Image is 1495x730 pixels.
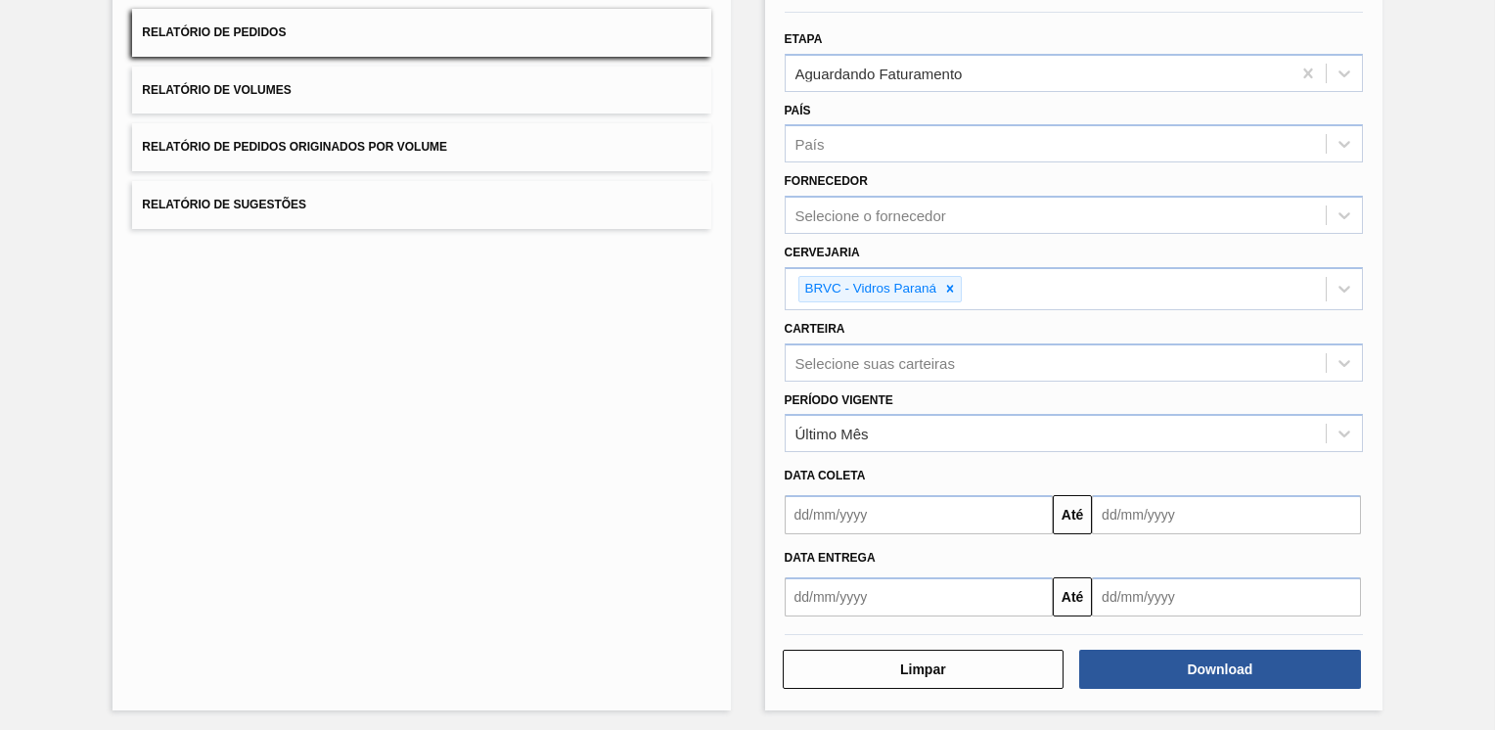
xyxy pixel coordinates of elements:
[785,551,876,565] span: Data Entrega
[795,136,825,153] div: País
[785,393,893,407] label: Período Vigente
[1079,650,1361,689] button: Download
[785,174,868,188] label: Fornecedor
[795,354,955,371] div: Selecione suas carteiras
[142,25,286,39] span: Relatório de Pedidos
[1092,577,1361,616] input: dd/mm/yyyy
[142,83,291,97] span: Relatório de Volumes
[142,198,306,211] span: Relatório de Sugestões
[142,140,447,154] span: Relatório de Pedidos Originados por Volume
[785,104,811,117] label: País
[132,123,710,171] button: Relatório de Pedidos Originados por Volume
[783,650,1065,689] button: Limpar
[785,495,1054,534] input: dd/mm/yyyy
[785,577,1054,616] input: dd/mm/yyyy
[785,322,845,336] label: Carteira
[785,32,823,46] label: Etapa
[1053,577,1092,616] button: Até
[1053,495,1092,534] button: Até
[795,65,963,81] div: Aguardando Faturamento
[795,207,946,224] div: Selecione o fornecedor
[799,277,940,301] div: BRVC - Vidros Paraná
[132,9,710,57] button: Relatório de Pedidos
[1092,495,1361,534] input: dd/mm/yyyy
[132,181,710,229] button: Relatório de Sugestões
[132,67,710,114] button: Relatório de Volumes
[785,246,860,259] label: Cervejaria
[785,469,866,482] span: Data coleta
[795,426,869,442] div: Último Mês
